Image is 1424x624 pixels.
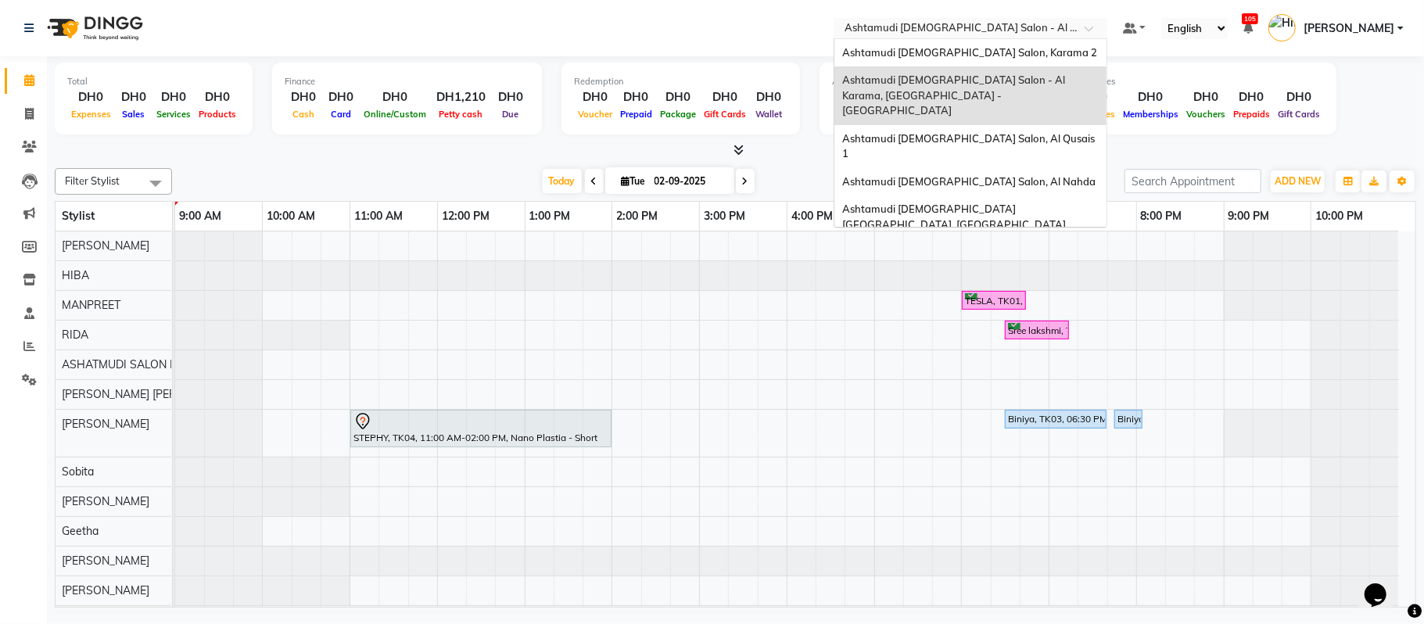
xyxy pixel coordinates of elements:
span: Wallet [751,109,786,120]
span: [PERSON_NAME] [62,554,149,568]
span: Online/Custom [360,109,430,120]
div: DH0 [656,88,700,106]
div: Finance [285,75,529,88]
div: DH0 [750,88,787,106]
a: 9:00 AM [175,205,225,228]
img: Himanshu Akania [1268,14,1296,41]
div: Appointment [832,75,1026,88]
div: DH0 [195,88,240,106]
span: HIBA [62,268,89,282]
div: STEPHY, TK04, 11:00 AM-02:00 PM, Nano Plastia - Short [352,412,610,445]
span: Prepaids [1229,109,1274,120]
iframe: chat widget [1358,561,1408,608]
div: DH0 [574,88,616,106]
span: Gift Cards [700,109,750,120]
div: DH0 [360,88,430,106]
span: Prepaid [616,109,656,120]
span: Card [327,109,355,120]
span: Completed [832,109,885,120]
div: Redemption [574,75,787,88]
span: [PERSON_NAME] [62,238,149,253]
div: Total [67,75,240,88]
div: DH0 [616,88,656,106]
span: 105 [1242,13,1258,24]
span: Today [543,169,582,193]
div: DH0 [115,88,152,106]
div: DH0 [67,88,115,106]
a: 8:00 PM [1137,205,1186,228]
span: Due [499,109,523,120]
span: [PERSON_NAME] [1304,20,1394,37]
div: Biniya, TK03, 07:45 PM-08:05 PM, Eyebrow Threading [1116,412,1141,426]
a: 9:00 PM [1225,205,1274,228]
input: 2025-09-02 [650,170,728,193]
a: 11:00 AM [350,205,407,228]
a: 3:00 PM [700,205,749,228]
span: Products [195,109,240,120]
a: 4:00 PM [787,205,837,228]
a: 1:00 PM [525,205,575,228]
div: 0 [832,88,885,106]
div: DH0 [492,88,529,106]
div: DH1,210 [430,88,492,106]
span: Ashtamudi [DEMOGRAPHIC_DATA] Salon - Al Karama, [GEOGRAPHIC_DATA] -[GEOGRAPHIC_DATA] [842,74,1067,117]
span: Cash [289,109,318,120]
span: Memberships [1119,109,1182,120]
span: Ashtamudi [DEMOGRAPHIC_DATA] Salon, Al Nahda [842,175,1096,188]
div: Biniya, TK03, 06:30 PM-07:40 PM, Roots Color - [MEDICAL_DATA] Free [1006,412,1105,426]
div: DH0 [700,88,750,106]
div: DH0 [1274,88,1324,106]
a: 105 [1243,21,1253,35]
span: Voucher [574,109,616,120]
span: RIDA [62,328,88,342]
span: Ashtamudi [DEMOGRAPHIC_DATA] Salon, Karama 2 [842,46,1097,59]
input: Search Appointment [1124,169,1261,193]
span: Tue [618,175,650,187]
span: Services [152,109,195,120]
span: [PERSON_NAME] [62,583,149,597]
span: [PERSON_NAME] [62,417,149,431]
div: DH0 [1182,88,1229,106]
div: DH0 [285,88,322,106]
a: 12:00 PM [438,205,493,228]
a: 2:00 PM [612,205,662,228]
span: Gift Cards [1274,109,1324,120]
span: ADD NEW [1275,175,1321,187]
a: 10:00 AM [263,205,319,228]
span: Stylist [62,209,95,223]
span: Expenses [67,109,115,120]
ng-dropdown-panel: Options list [834,38,1107,228]
span: ASHATMUDI SALON KARAMA [62,357,217,371]
div: DH0 [1229,88,1274,106]
div: DH0 [322,88,360,106]
div: DH0 [1119,88,1182,106]
span: [PERSON_NAME] [PERSON_NAME] [62,387,240,401]
img: logo [40,6,147,50]
div: DH0 [152,88,195,106]
span: Package [656,109,700,120]
div: Other sales [1071,75,1324,88]
span: MANPREET [62,298,120,312]
span: Ashtamudi [DEMOGRAPHIC_DATA] [GEOGRAPHIC_DATA], [GEOGRAPHIC_DATA] [842,203,1066,231]
a: 10:00 PM [1311,205,1367,228]
span: Vouchers [1182,109,1229,120]
span: Ashtamudi [DEMOGRAPHIC_DATA] Salon, Al Qusais 1 [842,132,1097,160]
div: Sree lakshmi, TK02, 06:30 PM-07:15 PM, Express Facial [1006,323,1067,338]
div: TESLA, TK01, 06:00 PM-06:45 PM, Hair Spa Schwarkopf/Loreal/Keratin - Medium [963,293,1024,308]
span: Geetha [62,524,99,538]
span: Filter Stylist [65,174,120,187]
span: Sales [119,109,149,120]
span: Sobita [62,464,94,479]
button: ADD NEW [1271,170,1325,192]
span: Petty cash [436,109,487,120]
span: [PERSON_NAME] [62,494,149,508]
